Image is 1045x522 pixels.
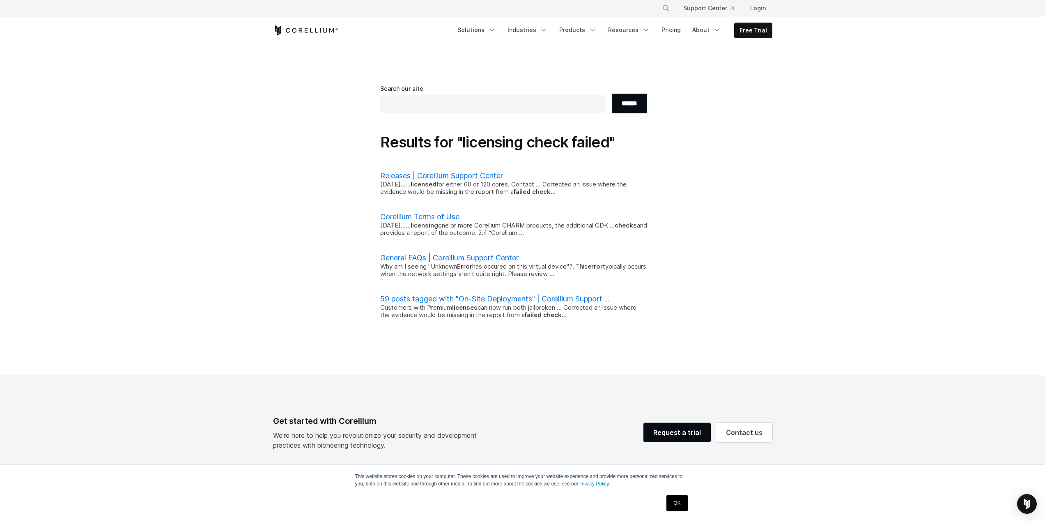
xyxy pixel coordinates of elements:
[273,430,483,450] p: We’re here to help you revolutionize your security and development practices with pioneering tech...
[401,180,406,188] b: ...
[503,23,553,37] a: Industries
[380,171,503,180] a: Releases | Corellium Support Center
[588,262,603,270] b: error
[380,304,647,320] div: Customers with Premium can now run both jailbroken ... Corrected an issue where the evidence woul...
[659,1,673,16] button: Search
[273,415,483,427] div: Get started with Corellium
[579,481,610,487] a: Privacy Policy.
[554,23,602,37] a: Products
[380,253,519,262] a: General FAQs | Corellium Support Center
[1017,494,1037,514] div: Open Intercom Messenger
[744,1,772,16] a: Login
[355,473,690,488] p: This website stores cookies on your computer. These cookies are used to improve your website expe...
[380,133,665,152] h1: Results for "licensing check failed"
[603,23,655,37] a: Resources
[687,23,726,37] a: About
[452,23,772,38] div: Navigation Menu
[411,180,436,188] b: licensed
[411,221,438,229] b: licensing
[380,222,647,237] div: [DATE] ... one or more Corellium CHARM products, the additional CDK ... and provides a report of ...
[452,304,478,311] b: licenses
[380,263,647,278] div: Why am I seeing "Unknown has occured on this virtual device"?​. This typically occurs when the ne...
[652,1,772,16] div: Navigation Menu
[380,85,423,92] span: Search our site
[401,221,406,229] b: ...
[525,311,562,319] b: failed check
[677,1,740,16] a: Support Center
[380,294,609,303] a: 59 posts tagged with "On-Site Deployments" | Corellium Support ...
[457,262,472,270] b: Error
[380,212,459,221] a: Corellium Terms of Use
[716,423,772,442] a: Contact us
[615,221,637,229] b: checks
[657,23,686,37] a: Pricing
[666,495,687,511] a: OK
[735,23,772,38] a: Free Trial
[514,188,551,195] b: failed check
[380,181,647,196] div: [DATE] ... for either 60 or 120 cores. Contact ... Corrected an issue where the evidence would be...
[643,423,711,442] a: Request a trial
[452,23,501,37] a: Solutions
[273,25,338,35] a: Corellium Home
